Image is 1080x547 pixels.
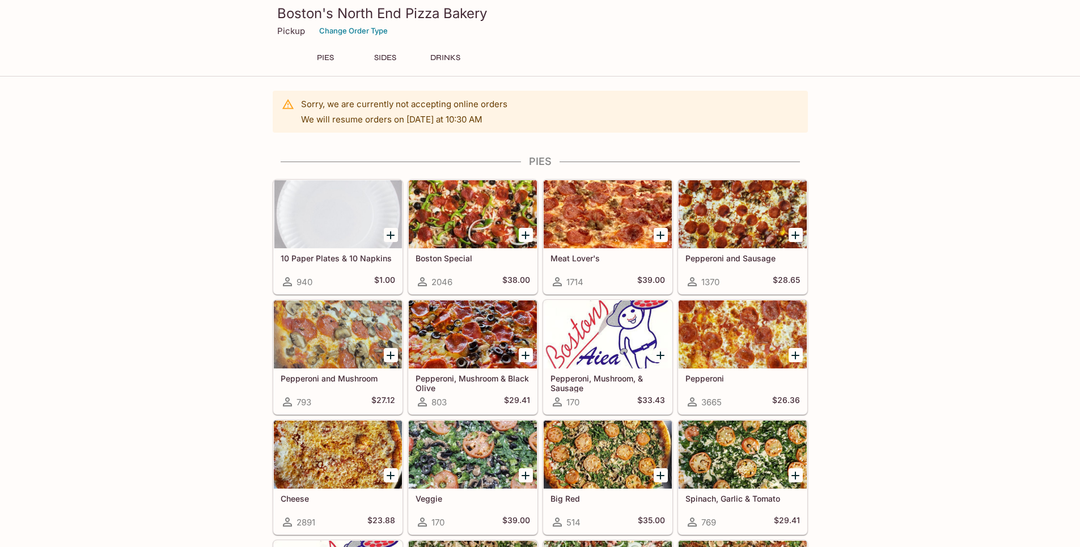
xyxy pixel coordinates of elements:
[420,50,471,66] button: DRINKS
[273,420,403,535] a: Cheese2891$23.88
[408,180,537,294] a: Boston Special2046$38.00
[314,22,393,40] button: Change Order Type
[773,275,800,289] h5: $28.65
[384,468,398,482] button: Add Cheese
[367,515,395,529] h5: $23.88
[544,421,672,489] div: Big Red
[544,300,672,368] div: Pepperoni, Mushroom, & Sausage
[772,395,800,409] h5: $26.36
[519,468,533,482] button: Add Veggie
[566,397,579,408] span: 170
[274,300,402,368] div: Pepperoni and Mushroom
[277,5,803,22] h3: Boston's North End Pizza Bakery
[654,228,668,242] button: Add Meat Lover's
[408,420,537,535] a: Veggie170$39.00
[701,517,716,528] span: 769
[416,253,530,263] h5: Boston Special
[678,420,807,535] a: Spinach, Garlic & Tomato769$29.41
[774,515,800,529] h5: $29.41
[281,374,395,383] h5: Pepperoni and Mushroom
[678,300,807,414] a: Pepperoni3665$26.36
[637,275,665,289] h5: $39.00
[371,395,395,409] h5: $27.12
[502,515,530,529] h5: $39.00
[384,228,398,242] button: Add 10 Paper Plates & 10 Napkins
[566,277,583,287] span: 1714
[678,180,807,294] a: Pepperoni and Sausage1370$28.65
[416,374,530,392] h5: Pepperoni, Mushroom & Black Olive
[701,277,719,287] span: 1370
[273,155,808,168] h4: PIES
[297,517,315,528] span: 2891
[543,420,672,535] a: Big Red514$35.00
[384,348,398,362] button: Add Pepperoni and Mushroom
[519,228,533,242] button: Add Boston Special
[408,300,537,414] a: Pepperoni, Mushroom & Black Olive803$29.41
[277,26,305,36] p: Pickup
[679,300,807,368] div: Pepperoni
[679,421,807,489] div: Spinach, Garlic & Tomato
[431,517,444,528] span: 170
[281,494,395,503] h5: Cheese
[301,99,507,109] p: Sorry, we are currently not accepting online orders
[360,50,411,66] button: SIDES
[300,50,351,66] button: PIES
[519,348,533,362] button: Add Pepperoni, Mushroom & Black Olive
[431,397,447,408] span: 803
[789,228,803,242] button: Add Pepperoni and Sausage
[550,494,665,503] h5: Big Red
[543,300,672,414] a: Pepperoni, Mushroom, & Sausage170$33.43
[550,253,665,263] h5: Meat Lover's
[297,277,312,287] span: 940
[416,494,530,503] h5: Veggie
[789,348,803,362] button: Add Pepperoni
[679,180,807,248] div: Pepperoni and Sausage
[502,275,530,289] h5: $38.00
[409,421,537,489] div: Veggie
[274,180,402,248] div: 10 Paper Plates & 10 Napkins
[550,374,665,392] h5: Pepperoni, Mushroom, & Sausage
[654,348,668,362] button: Add Pepperoni, Mushroom, & Sausage
[273,180,403,294] a: 10 Paper Plates & 10 Napkins940$1.00
[374,275,395,289] h5: $1.00
[297,397,311,408] span: 793
[685,494,800,503] h5: Spinach, Garlic & Tomato
[543,180,672,294] a: Meat Lover's1714$39.00
[409,300,537,368] div: Pepperoni, Mushroom & Black Olive
[504,395,530,409] h5: $29.41
[301,114,507,125] p: We will resume orders on [DATE] at 10:30 AM
[431,277,452,287] span: 2046
[566,517,581,528] span: 514
[685,374,800,383] h5: Pepperoni
[701,397,722,408] span: 3665
[789,468,803,482] button: Add Spinach, Garlic & Tomato
[281,253,395,263] h5: 10 Paper Plates & 10 Napkins
[544,180,672,248] div: Meat Lover's
[637,395,665,409] h5: $33.43
[654,468,668,482] button: Add Big Red
[274,421,402,489] div: Cheese
[273,300,403,414] a: Pepperoni and Mushroom793$27.12
[638,515,665,529] h5: $35.00
[409,180,537,248] div: Boston Special
[685,253,800,263] h5: Pepperoni and Sausage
